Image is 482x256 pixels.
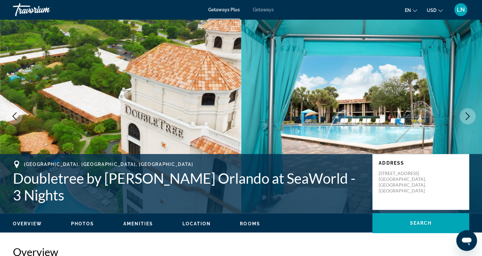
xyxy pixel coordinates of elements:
iframe: Button to launch messaging window [456,230,477,251]
button: Change language [405,5,417,15]
span: LN [457,6,465,13]
button: Rooms [240,221,260,227]
button: Previous image [6,108,23,124]
span: [GEOGRAPHIC_DATA], [GEOGRAPHIC_DATA], [GEOGRAPHIC_DATA] [24,162,193,167]
span: USD [427,8,436,13]
span: Amenities [123,221,153,226]
span: Search [410,220,432,226]
button: Change currency [427,5,443,15]
p: [STREET_ADDRESS] [GEOGRAPHIC_DATA], [GEOGRAPHIC_DATA], [GEOGRAPHIC_DATA] [379,170,430,194]
button: Photos [71,221,94,227]
button: Overview [13,221,42,227]
span: Location [182,221,211,226]
span: en [405,8,411,13]
a: Getaways Plus [208,7,240,12]
p: Address [379,160,463,166]
button: Amenities [123,221,153,227]
a: Travorium [13,1,77,18]
button: User Menu [452,3,469,16]
button: Search [372,213,469,233]
span: Photos [71,221,94,226]
button: Location [182,221,211,227]
a: Getaways [253,7,274,12]
button: Next image [459,108,476,124]
span: Rooms [240,221,260,226]
h1: Doubletree by [PERSON_NAME] Orlando at SeaWorld - 3 Nights [13,170,366,203]
span: Overview [13,221,42,226]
